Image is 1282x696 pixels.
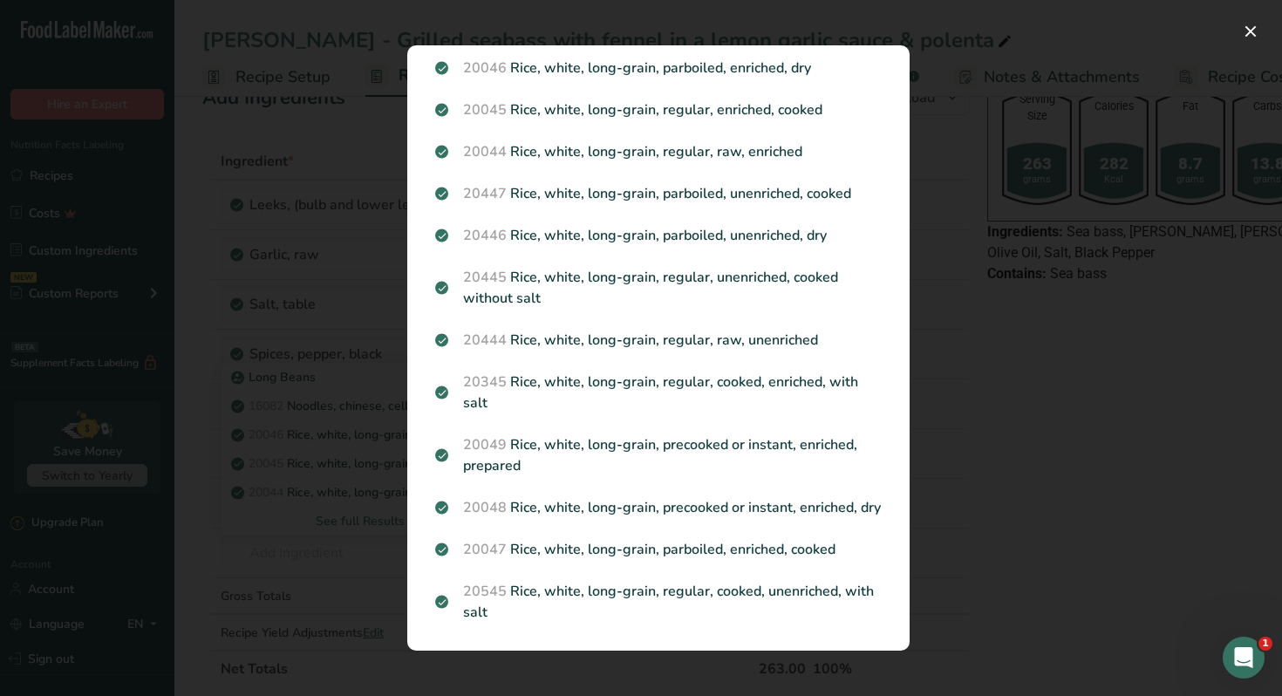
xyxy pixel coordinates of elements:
[435,581,882,623] p: Rice, white, long-grain, regular, cooked, unenriched, with salt
[435,330,882,351] p: Rice, white, long-grain, regular, raw, unenriched
[1258,637,1272,651] span: 1
[463,100,507,119] span: 20045
[435,99,882,120] p: Rice, white, long-grain, regular, enriched, cooked
[435,434,882,476] p: Rice, white, long-grain, precooked or instant, enriched, prepared
[463,372,507,392] span: 20345
[435,539,882,560] p: Rice, white, long-grain, parboiled, enriched, cooked
[435,267,882,309] p: Rice, white, long-grain, regular, unenriched, cooked without salt
[463,58,507,78] span: 20046
[463,540,507,559] span: 20047
[463,435,507,454] span: 20049
[463,582,507,601] span: 20545
[463,498,507,517] span: 20048
[435,497,882,518] p: Rice, white, long-grain, precooked or instant, enriched, dry
[435,183,882,204] p: Rice, white, long-grain, parboiled, unenriched, cooked
[463,184,507,203] span: 20447
[435,141,882,162] p: Rice, white, long-grain, regular, raw, enriched
[463,331,507,350] span: 20444
[435,58,882,78] p: Rice, white, long-grain, parboiled, enriched, dry
[463,226,507,245] span: 20446
[435,372,882,413] p: Rice, white, long-grain, regular, cooked, enriched, with salt
[1223,637,1265,679] iframe: Intercom live chat
[463,142,507,161] span: 20044
[463,268,507,287] span: 20445
[435,225,882,246] p: Rice, white, long-grain, parboiled, unenriched, dry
